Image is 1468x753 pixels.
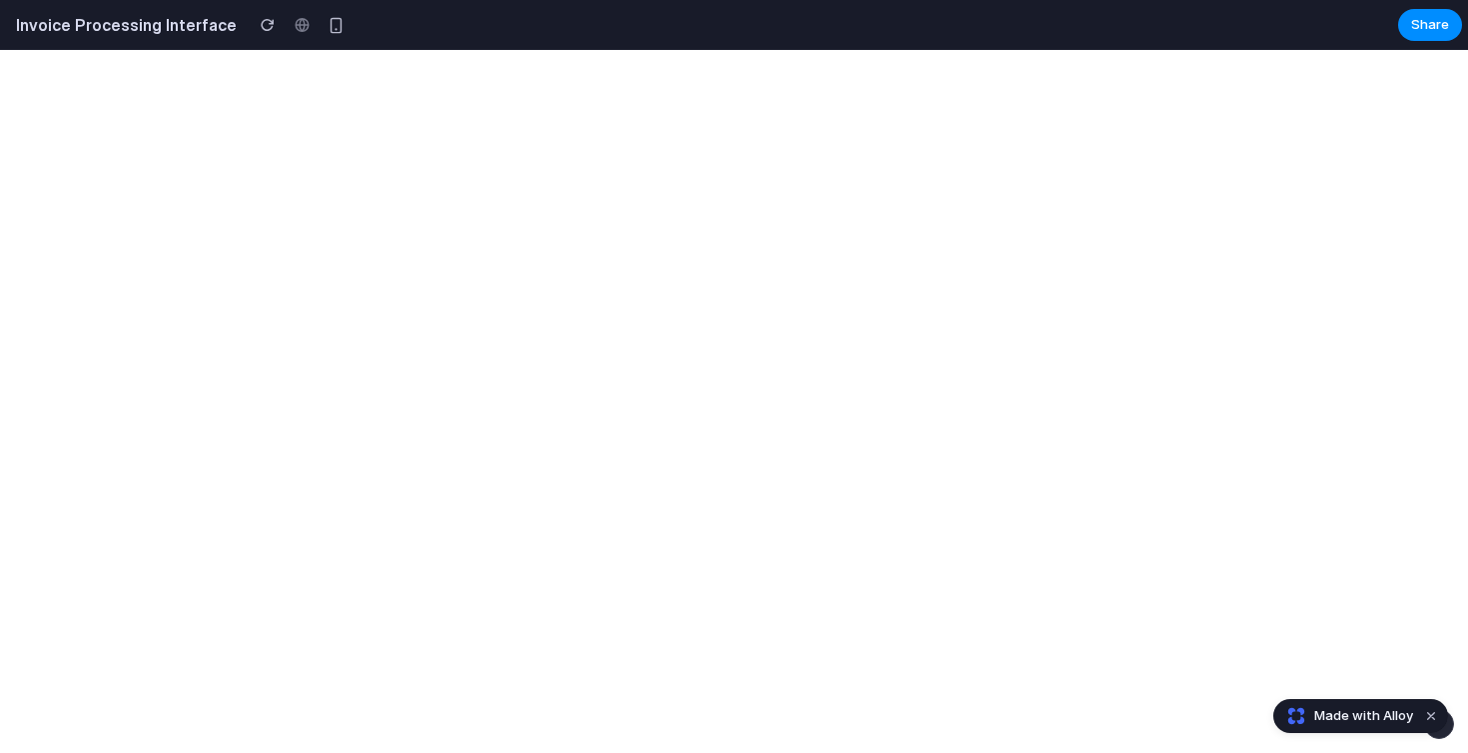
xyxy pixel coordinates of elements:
[1419,704,1443,728] button: Dismiss watermark
[1398,9,1462,41] button: Share
[1314,706,1413,726] span: Made with Alloy
[1411,15,1449,35] span: Share
[1274,706,1415,726] a: Made with Alloy
[8,13,237,37] h2: Invoice Processing Interface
